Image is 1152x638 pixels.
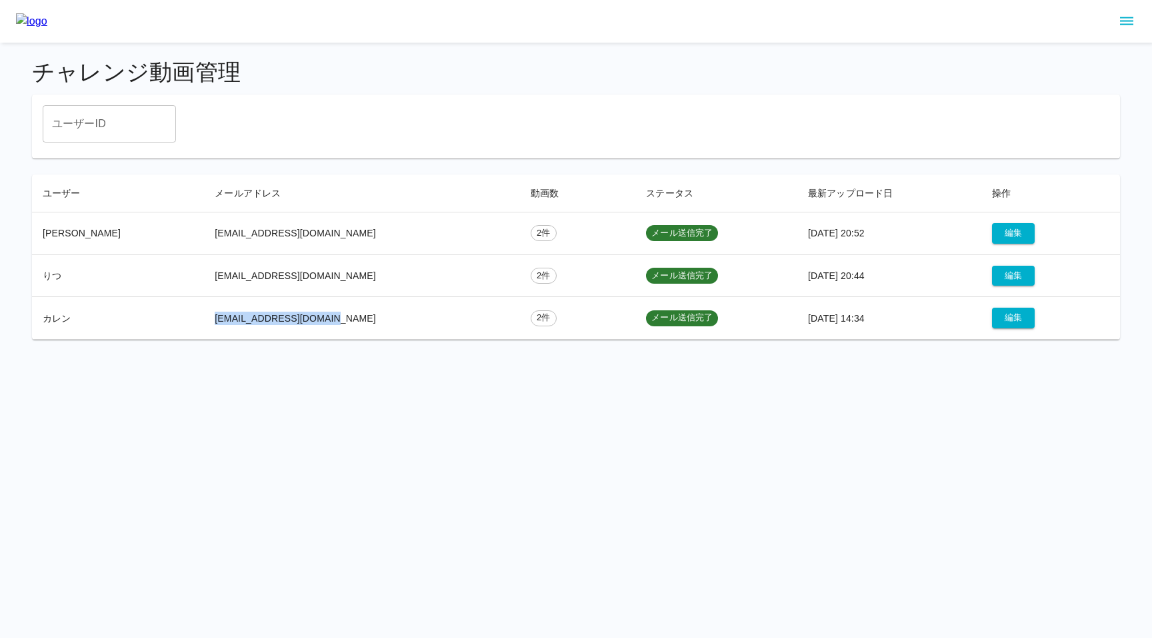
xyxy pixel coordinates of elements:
span: メール送信完了 [646,312,718,324]
td: [EMAIL_ADDRESS][DOMAIN_NAME] [204,212,520,254]
td: りつ [32,254,204,297]
th: 最新アップロード日 [797,174,981,212]
td: [DATE] 20:52 [797,212,981,254]
td: [EMAIL_ADDRESS][DOMAIN_NAME] [204,254,520,297]
button: sidemenu [1115,10,1138,33]
button: 編集 [992,223,1035,244]
td: カレン [32,297,204,340]
td: [DATE] 14:34 [797,297,981,340]
span: 2件 [531,227,556,240]
img: logo [16,13,47,29]
button: 編集 [992,266,1035,286]
th: 動画数 [520,174,635,212]
h4: チャレンジ動画管理 [32,59,1120,87]
th: 操作 [981,174,1120,212]
th: ステータス [635,174,797,212]
td: [PERSON_NAME] [32,212,204,254]
span: メール送信完了 [646,227,718,240]
th: ユーザー [32,174,204,212]
th: メールアドレス [204,174,520,212]
td: [DATE] 20:44 [797,254,981,297]
td: [EMAIL_ADDRESS][DOMAIN_NAME] [204,297,520,340]
span: 2件 [531,270,556,282]
button: 編集 [992,308,1035,328]
span: メール送信完了 [646,270,718,282]
span: 2件 [531,312,556,324]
